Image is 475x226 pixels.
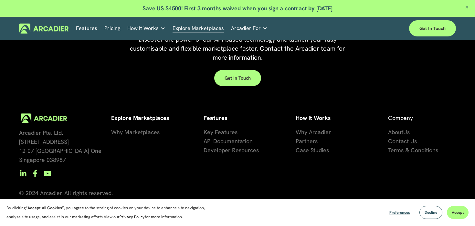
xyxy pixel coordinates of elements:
[111,128,160,136] span: Why Marketplaces
[76,24,97,34] a: Features
[19,170,27,177] a: LinkedIn
[296,128,331,136] span: Why Arcadier
[296,137,299,145] span: P
[19,129,101,163] span: Arcadier Pte. Ltd. [STREET_ADDRESS] 12-07 [GEOGRAPHIC_DATA] One Singapore 038987
[385,206,415,219] button: Preferences
[111,128,160,137] a: Why Marketplaces
[296,128,331,137] a: Why Arcadier
[388,114,413,122] span: Company
[19,24,69,34] img: Arcadier
[214,70,261,86] a: Get in touch
[389,210,410,215] span: Preferences
[388,137,417,145] span: Contact Us
[409,20,456,36] a: Get in touch
[127,24,165,34] a: folder dropdown
[231,24,268,34] a: folder dropdown
[419,206,442,219] button: Decline
[204,137,253,145] span: API Documentation
[388,128,403,137] a: About
[31,170,39,177] a: Facebook
[204,146,259,155] a: Developer Resources
[296,114,331,122] strong: How it Works
[299,137,318,146] a: artners
[26,205,64,211] strong: “Accept All Cookies”
[173,24,224,34] a: Explore Marketplaces
[296,146,303,155] a: Ca
[204,114,227,122] strong: Features
[130,35,347,62] span: Discover the power of our API-based technology and launch your fully customisable and flexible ma...
[296,137,299,146] a: P
[111,114,169,122] strong: Explore Marketplaces
[299,137,318,145] span: artners
[204,128,238,136] span: Key Features
[204,128,238,137] a: Key Features
[388,146,438,155] a: Terms & Conditions
[231,24,261,33] span: Arcadier For
[204,137,253,146] a: API Documentation
[303,146,329,155] a: se Studies
[127,24,159,33] span: How It Works
[204,146,259,154] span: Developer Resources
[388,128,403,136] span: About
[425,210,437,215] span: Decline
[443,195,475,226] iframe: Chat Widget
[388,137,417,146] a: Contact Us
[44,170,51,177] a: YouTube
[19,189,113,197] span: © 2024 Arcadier. All rights reserved.
[120,214,145,220] a: Privacy Policy
[388,146,438,154] span: Terms & Conditions
[303,146,329,154] span: se Studies
[296,146,303,154] span: Ca
[403,128,410,136] span: Us
[6,203,216,221] p: By clicking , you agree to the storing of cookies on your device to enhance site navigation, anal...
[104,24,120,34] a: Pricing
